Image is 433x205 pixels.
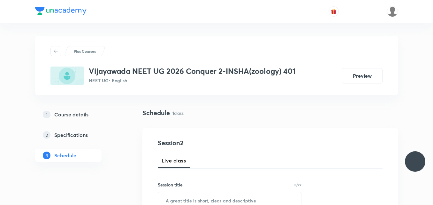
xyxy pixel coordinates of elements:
img: S Naga kusuma Alekhya [387,6,398,17]
p: Plus Courses [74,48,96,54]
p: 0/99 [294,183,301,186]
h5: Course details [54,111,88,118]
p: 1 class [172,110,184,116]
h5: Specifications [54,131,88,139]
h4: Session 2 [158,138,274,148]
p: 3 [43,152,50,159]
img: avatar [331,9,337,14]
img: ttu [411,158,419,165]
h6: Session title [158,181,183,188]
img: F9E177C6-0C94-46B2-B920-55DF23604E05_plus.png [50,67,84,85]
span: Live class [162,157,186,164]
p: 1 [43,111,50,118]
p: 2 [43,131,50,139]
img: Company Logo [35,7,87,15]
a: Company Logo [35,7,87,16]
button: avatar [329,6,339,17]
a: 1Course details [35,108,122,121]
h4: Schedule [142,108,170,118]
h5: Schedule [54,152,76,159]
a: 2Specifications [35,129,122,141]
button: Preview [342,68,383,83]
h3: Vijayawada NEET UG 2026 Conquer 2-INSHA(zoology) 401 [89,67,296,76]
p: NEET UG • English [89,77,296,84]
